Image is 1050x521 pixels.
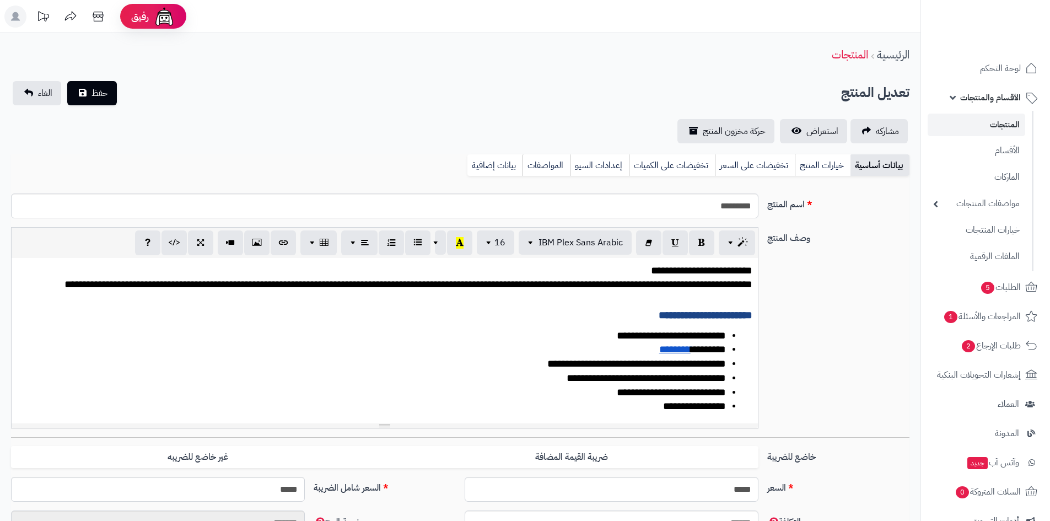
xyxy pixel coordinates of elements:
a: المنتجات [832,46,868,63]
a: الطلبات5 [928,274,1043,300]
a: الماركات [928,165,1025,189]
a: إشعارات التحويلات البنكية [928,362,1043,388]
a: العملاء [928,391,1043,417]
h2: تعديل المنتج [841,82,909,104]
label: وصف المنتج [763,227,914,245]
a: الغاء [13,81,61,105]
span: وآتس آب [966,455,1019,470]
a: المدونة [928,420,1043,447]
a: خيارات المنتجات [928,218,1025,242]
span: IBM Plex Sans Arabic [539,236,623,249]
label: السعر شامل الضريبة [309,477,460,495]
label: اسم المنتج [763,194,914,211]
a: حركة مخزون المنتج [677,119,774,143]
span: الغاء [38,87,52,100]
label: ضريبة القيمة المضافة [385,446,758,469]
a: بيانات إضافية [467,154,523,176]
span: رفيق [131,10,149,23]
span: حفظ [91,87,108,100]
a: تخفيضات على السعر [715,154,795,176]
a: الملفات الرقمية [928,245,1025,268]
span: العملاء [998,396,1019,412]
a: وآتس آبجديد [928,449,1043,476]
a: المواصفات [523,154,570,176]
a: الرئيسية [877,46,909,63]
span: السلات المتروكة [955,484,1021,499]
span: طلبات الإرجاع [961,338,1021,353]
span: الأقسام والمنتجات [960,90,1021,105]
span: استعراض [806,125,838,138]
span: الطلبات [980,280,1021,295]
span: المدونة [995,426,1019,441]
span: المراجعات والأسئلة [943,309,1021,324]
a: لوحة التحكم [928,55,1043,82]
button: حفظ [67,81,117,105]
span: 16 [494,236,505,249]
a: مشاركه [850,119,908,143]
a: السلات المتروكة0 [928,479,1043,505]
span: مشاركه [876,125,899,138]
a: مواصفات المنتجات [928,192,1025,216]
a: إعدادات السيو [570,154,629,176]
button: 16 [477,230,514,255]
a: المنتجات [928,114,1025,136]
span: 5 [981,282,994,294]
a: طلبات الإرجاع2 [928,332,1043,359]
label: غير خاضع للضريبه [11,446,385,469]
a: المراجعات والأسئلة1 [928,303,1043,330]
label: خاضع للضريبة [763,446,914,464]
img: ai-face.png [153,6,175,28]
span: إشعارات التحويلات البنكية [937,367,1021,383]
span: حركة مخزون المنتج [703,125,766,138]
span: 1 [944,311,957,323]
span: 0 [956,486,969,498]
span: جديد [967,457,988,469]
button: IBM Plex Sans Arabic [519,230,632,255]
img: logo-2.png [975,30,1040,53]
span: لوحة التحكم [980,61,1021,76]
a: تخفيضات على الكميات [629,154,715,176]
a: خيارات المنتج [795,154,850,176]
a: استعراض [780,119,847,143]
a: الأقسام [928,139,1025,163]
label: السعر [763,477,914,495]
a: تحديثات المنصة [29,6,57,30]
a: بيانات أساسية [850,154,909,176]
span: 2 [962,340,975,352]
